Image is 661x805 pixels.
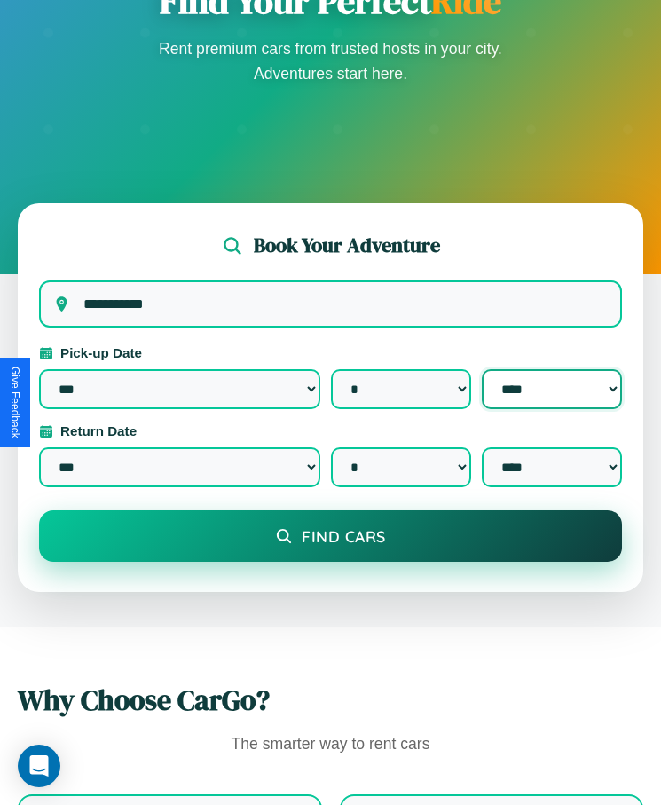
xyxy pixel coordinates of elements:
p: The smarter way to rent cars [18,730,643,759]
div: Give Feedback [9,367,21,438]
label: Return Date [39,423,622,438]
h2: Book Your Adventure [254,232,440,259]
button: Find Cars [39,510,622,562]
label: Pick-up Date [39,345,622,360]
h2: Why Choose CarGo? [18,681,643,720]
p: Rent premium cars from trusted hosts in your city. Adventures start here. [153,36,508,86]
div: Open Intercom Messenger [18,745,60,787]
